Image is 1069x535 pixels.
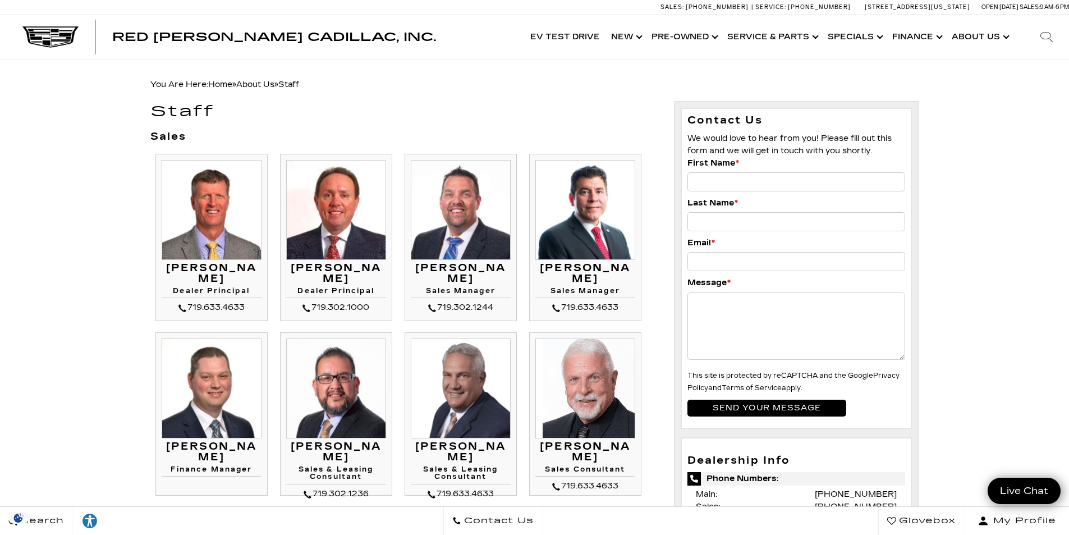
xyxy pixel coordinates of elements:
div: 719.633.4633 [162,301,261,314]
a: Sales: [PHONE_NUMBER] [660,4,751,10]
span: Sales: [1020,3,1040,11]
h4: Dealer Principal [162,287,261,298]
a: About Us [236,80,274,89]
h3: [PERSON_NAME] [535,441,635,464]
a: Live Chat [988,478,1061,504]
h3: [PERSON_NAME] [162,263,261,285]
h3: [PERSON_NAME] [411,263,511,285]
div: 719.633.4633 [411,487,511,501]
img: Cadillac Dark Logo with Cadillac White Text [22,26,79,48]
h3: [PERSON_NAME] [286,263,386,285]
a: About Us [946,15,1013,60]
label: Message [687,277,731,289]
a: Privacy Policy [687,372,900,392]
h3: [PERSON_NAME] [162,441,261,464]
a: [PHONE_NUMBER] [815,502,897,511]
a: Pre-Owned [646,15,722,60]
a: Contact Us [443,507,543,535]
a: EV Test Drive [525,15,605,60]
label: Email [687,237,715,249]
a: [STREET_ADDRESS][US_STATE] [865,3,970,11]
span: Phone Numbers: [687,472,906,486]
a: Home [208,80,232,89]
a: Glovebox [878,507,965,535]
div: 719.302.1244 [411,301,511,314]
h1: Staff [150,104,657,120]
a: Service & Parts [722,15,822,60]
a: New [605,15,646,60]
h4: Dealer Principal [286,287,386,298]
a: Red [PERSON_NAME] Cadillac, Inc. [112,31,436,43]
label: Last Name [687,197,738,209]
span: 9 AM-6 PM [1040,3,1069,11]
input: Email* [687,252,906,271]
h3: [PERSON_NAME] [535,263,635,285]
form: Contact Us [687,115,906,422]
h3: Contact Us [687,115,906,127]
section: Click to Open Cookie Consent Modal [6,512,31,524]
h4: Finance Manager [162,466,261,477]
div: 719.633.4633 [535,479,635,493]
span: Live Chat [994,484,1054,497]
span: Main: [696,490,717,499]
span: Sales: [660,3,684,11]
a: Finance [887,15,946,60]
h4: Sales & Leasing Consultant [286,466,386,484]
h4: Sales Consultant [535,466,635,477]
h4: Sales Manager [411,287,511,298]
span: Red [PERSON_NAME] Cadillac, Inc. [112,30,436,44]
span: Glovebox [896,513,956,529]
div: 719.302.1236 [286,487,386,501]
small: This site is protected by reCAPTCHA and the Google and apply. [687,372,900,392]
span: » [208,80,299,89]
input: First Name* [687,172,906,191]
input: Last Name* [687,212,906,231]
h4: Sales Manager [535,287,635,298]
label: First Name [687,157,739,170]
h4: Sales & Leasing Consultant [411,466,511,484]
button: Open user profile menu [965,507,1069,535]
span: We would love to hear from you! Please fill out this form and we will get in touch with you shortly. [687,134,892,156]
input: Send your message [687,400,846,417]
span: Staff [278,80,299,89]
h3: [PERSON_NAME] [411,441,511,464]
span: Sales: [696,502,720,511]
span: My Profile [989,513,1056,529]
a: Explore your accessibility options [73,507,107,535]
span: Service: [755,3,786,11]
a: Specials [822,15,887,60]
span: » [236,80,299,89]
div: Search [1024,15,1069,60]
a: Terms of Service [722,384,782,392]
span: [PHONE_NUMBER] [686,3,749,11]
div: Explore your accessibility options [73,513,107,529]
div: Breadcrumbs [150,77,919,93]
img: Opt-Out Icon [6,512,31,524]
span: [PHONE_NUMBER] [788,3,851,11]
span: Open [DATE] [981,3,1018,11]
span: You Are Here: [150,80,299,89]
h3: Dealership Info [687,455,906,467]
h3: Sales [150,131,657,143]
span: Contact Us [461,513,534,529]
div: 719.633.4633 [535,301,635,314]
h3: [PERSON_NAME] [286,441,386,464]
span: Search [17,513,64,529]
div: 719.302.1000 [286,301,386,314]
a: [PHONE_NUMBER] [815,490,897,499]
a: Service: [PHONE_NUMBER] [751,4,854,10]
textarea: Message* [687,292,906,360]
